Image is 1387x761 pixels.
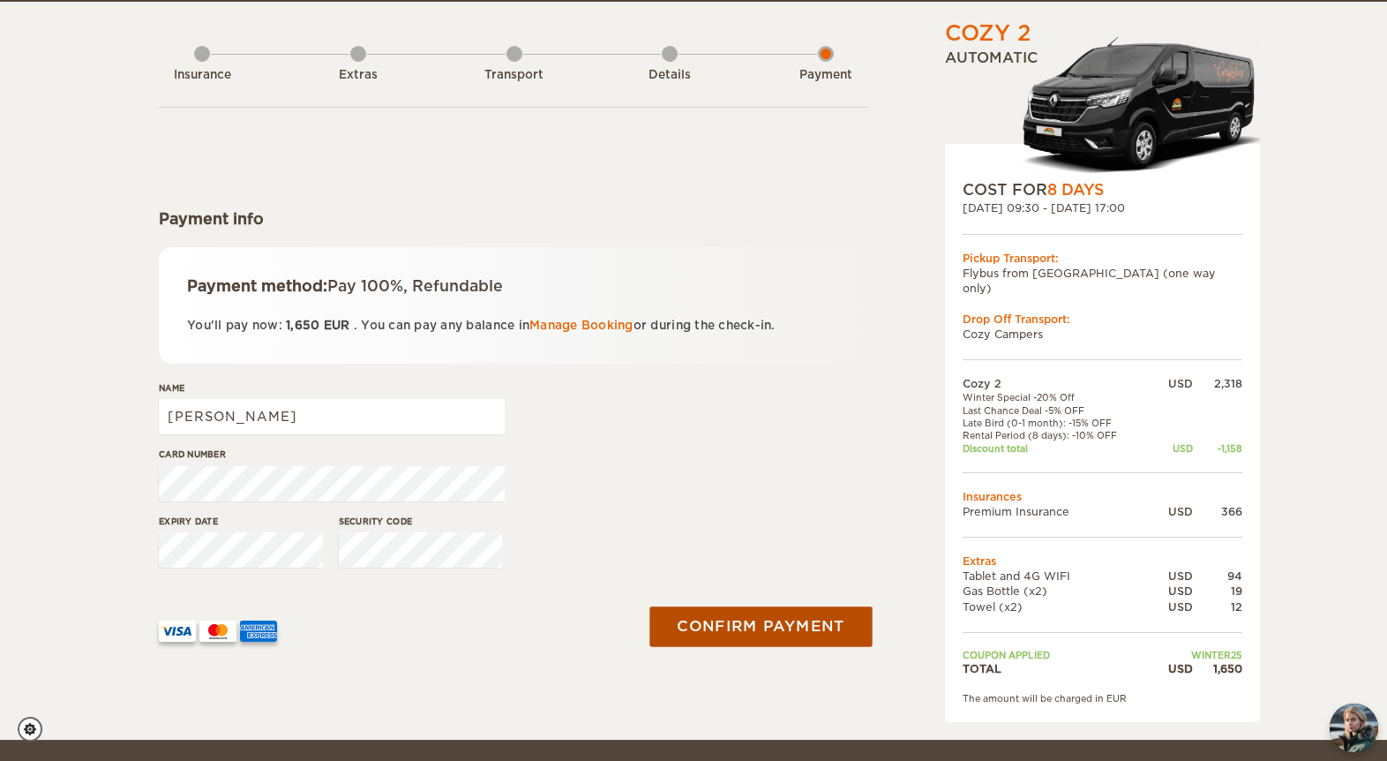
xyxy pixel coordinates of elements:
[1193,569,1242,584] div: 94
[963,404,1151,417] td: Last Chance Deal -5% OFF
[963,489,1242,504] td: Insurances
[1151,376,1193,391] div: USD
[310,67,407,84] div: Extras
[1151,599,1193,614] div: USD
[963,391,1151,403] td: Winter Special -20% Off
[963,312,1242,327] div: Drop Off Transport:
[963,504,1151,519] td: Premium Insurance
[963,200,1242,215] div: [DATE] 09:30 - [DATE] 17:00
[963,442,1151,455] td: Discount total
[649,607,872,646] button: Confirm payment
[963,179,1242,200] div: COST FOR
[466,67,563,84] div: Transport
[1151,442,1193,455] div: USD
[327,277,503,295] span: Pay 100%, Refundable
[187,275,841,297] div: Payment method:
[963,554,1242,569] td: Extras
[324,319,350,332] span: EUR
[1151,649,1242,661] td: WINTER25
[18,717,54,742] a: Cookie settings
[1151,504,1193,519] div: USD
[1330,704,1378,752] img: Freyja at Cozy Campers
[1193,442,1242,455] div: -1,158
[529,319,634,332] a: Manage Booking
[777,67,874,84] div: Payment
[963,327,1242,342] td: Cozy Campers
[963,417,1151,429] td: Late Bird (0-1 month): -15% OFF
[159,515,323,528] label: Expiry date
[963,569,1151,584] td: Tablet and 4G WIFI
[339,515,503,528] label: Security code
[159,381,505,395] label: Name
[1193,584,1242,599] div: 19
[154,67,251,84] div: Insurance
[286,319,319,332] span: 1,650
[240,621,277,642] img: AMEX
[963,692,1242,704] div: The amount will be charged in EUR
[1151,569,1193,584] div: USD
[1151,584,1193,599] div: USD
[1193,661,1242,676] div: 1,650
[1193,599,1242,614] div: 12
[945,19,1031,49] div: Cozy 2
[963,649,1151,661] td: Coupon applied
[945,49,1260,179] div: Automatic
[159,448,505,461] label: Card number
[159,208,869,230] div: Payment info
[187,315,841,335] p: You'll pay now: . You can pay any balance in or during the check-in.
[963,376,1151,391] td: Cozy 2
[621,67,718,84] div: Details
[963,429,1151,441] td: Rental Period (8 days): -10% OFF
[199,621,236,642] img: mastercard
[963,251,1242,266] div: Pickup Transport:
[1330,704,1378,752] button: chat-button
[159,621,196,642] img: VISA
[1193,504,1242,519] div: 366
[1151,661,1193,676] div: USD
[963,584,1151,599] td: Gas Bottle (x2)
[1016,34,1260,179] img: Langur-m-c-logo-2.png
[963,266,1242,296] td: Flybus from [GEOGRAPHIC_DATA] (one way only)
[1193,376,1242,391] div: 2,318
[963,599,1151,614] td: Towel (x2)
[963,661,1151,676] td: TOTAL
[1047,181,1104,199] span: 8 Days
